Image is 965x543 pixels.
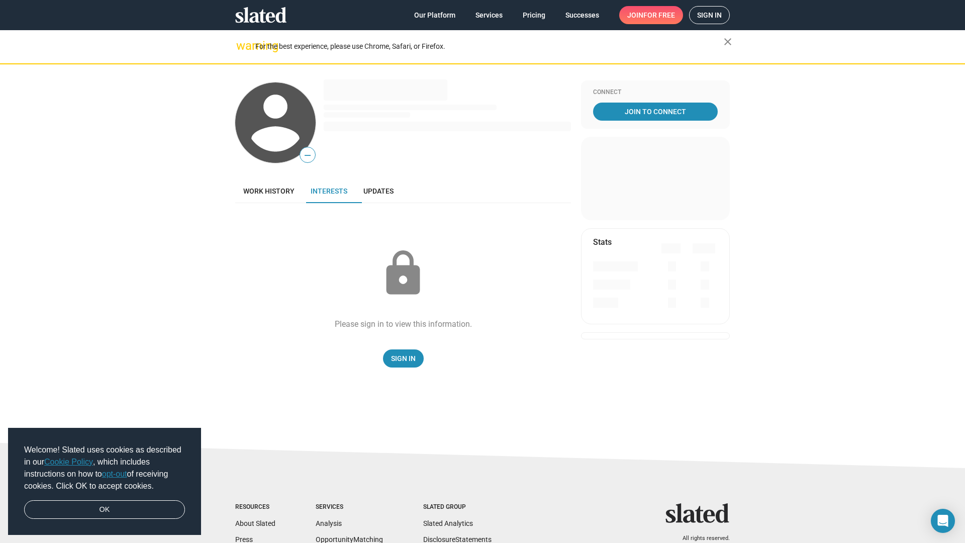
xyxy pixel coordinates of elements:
span: — [300,149,315,162]
a: Slated Analytics [423,519,473,527]
a: Join To Connect [593,103,718,121]
a: Updates [355,179,402,203]
span: Pricing [523,6,545,24]
a: dismiss cookie message [24,500,185,519]
a: Successes [557,6,607,24]
a: Our Platform [406,6,463,24]
div: Connect [593,88,718,97]
span: Work history [243,187,295,195]
div: Please sign in to view this information. [335,319,472,329]
a: Services [467,6,511,24]
div: Resources [235,503,275,511]
span: Successes [565,6,599,24]
a: Sign In [383,349,424,368]
a: About Slated [235,519,275,527]
span: Services [475,6,503,24]
a: Joinfor free [619,6,683,24]
div: Open Intercom Messenger [931,509,955,533]
span: Sign In [391,349,416,368]
span: Updates [363,187,394,195]
div: For the best experience, please use Chrome, Safari, or Firefox. [255,40,724,53]
mat-icon: lock [378,248,428,299]
span: for free [643,6,675,24]
mat-card-title: Stats [593,237,612,247]
div: cookieconsent [8,428,201,535]
a: Analysis [316,519,342,527]
mat-icon: close [722,36,734,48]
a: Pricing [515,6,553,24]
span: Sign in [697,7,722,24]
span: Join To Connect [595,103,716,121]
a: Interests [303,179,355,203]
span: Our Platform [414,6,455,24]
span: Interests [311,187,347,195]
span: Join [627,6,675,24]
div: Slated Group [423,503,492,511]
a: Work history [235,179,303,203]
a: opt-out [102,470,127,478]
div: Services [316,503,383,511]
a: Sign in [689,6,730,24]
a: Cookie Policy [44,458,93,466]
mat-icon: warning [236,40,248,52]
span: Welcome! Slated uses cookies as described in our , which includes instructions on how to of recei... [24,444,185,492]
